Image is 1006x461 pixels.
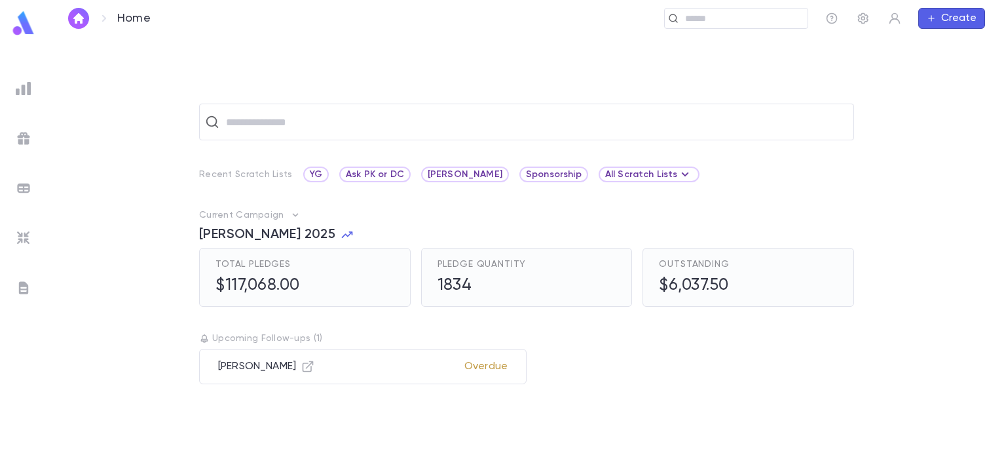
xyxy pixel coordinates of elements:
span: Sponsorship [521,169,587,180]
span: Ask PK or DC [341,169,409,180]
div: [PERSON_NAME] [421,167,509,182]
img: imports_grey.530a8a0e642e233f2baf0ef88e8c9fcb.svg [16,230,31,246]
p: Overdue [464,360,508,373]
img: letters_grey.7941b92b52307dd3b8a917253454ce1c.svg [16,280,31,296]
img: logo [10,10,37,36]
span: YG [305,169,327,180]
div: YG [303,167,329,182]
img: campaigns_grey.99e729a5f7ee94e3726e6486bddda8f1.svg [16,130,31,146]
h5: $6,037.50 [659,276,729,296]
p: Home [117,11,151,26]
p: Upcoming Follow-ups ( 1 ) [199,333,854,344]
div: All Scratch Lists [599,167,700,182]
span: Pledge Quantity [438,259,527,270]
p: Recent Scratch Lists [199,169,293,180]
div: All Scratch Lists [605,167,694,182]
div: Ask PK or DC [339,167,411,182]
span: Total Pledges [215,259,291,270]
button: Create [918,8,985,29]
p: Current Campaign [199,210,284,220]
img: reports_grey.c525e4749d1bce6a11f5fe2a8de1b229.svg [16,81,31,96]
span: Outstanding [659,259,729,270]
img: batches_grey.339ca447c9d9533ef1741baa751efc33.svg [16,180,31,196]
div: Sponsorship [519,167,588,182]
img: home_white.a664292cf8c1dea59945f0da9f25487c.svg [71,13,86,24]
h5: 1834 [438,276,472,296]
p: [PERSON_NAME] [218,360,314,373]
span: [PERSON_NAME] [422,169,508,180]
span: [PERSON_NAME] 2025 [199,227,335,243]
h5: $117,068.00 [215,276,300,296]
